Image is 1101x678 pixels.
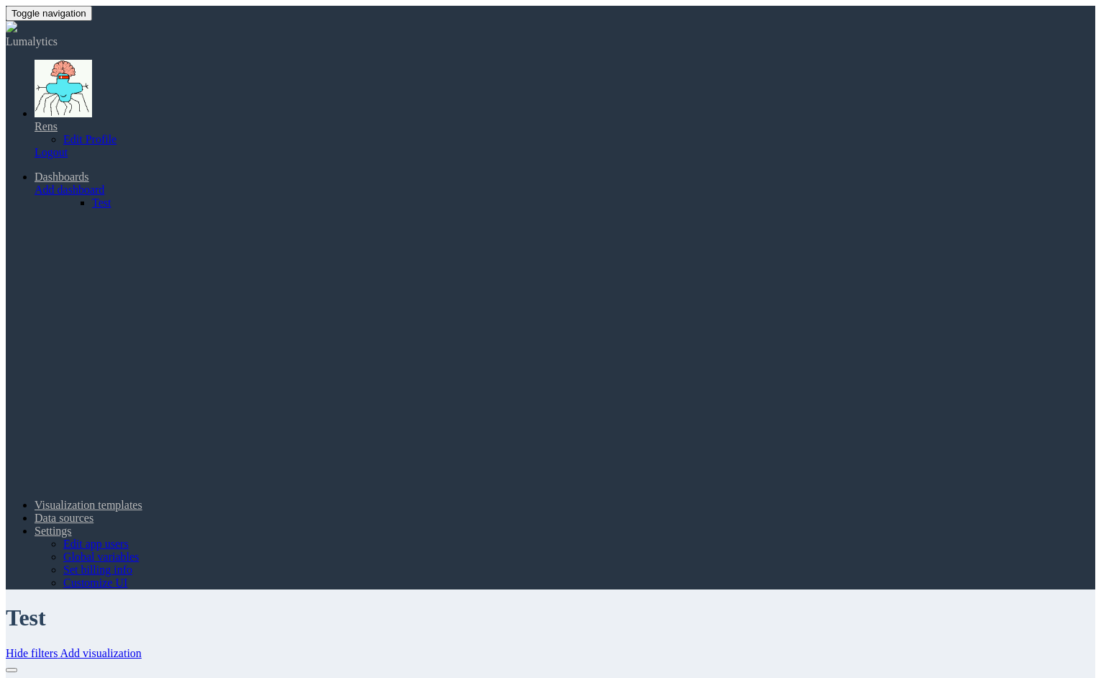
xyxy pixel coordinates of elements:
[35,107,1095,133] a: Profile Picture Rens
[6,35,58,48] span: Lumalytics
[63,551,139,563] a: Global variables
[63,564,132,576] a: Set billing info
[63,538,129,550] a: Edit app users
[92,196,111,209] a: Test
[35,120,1095,133] div: Rens
[35,525,72,537] a: Settings
[35,146,68,158] a: Logout
[6,21,17,32] img: logo-icon-white-65218e21b3e149ebeb43c0d521b2b0920224ca4d96276e4423216f8668933697.png
[6,6,92,21] button: Toggle navigation
[35,512,93,524] a: Data sources
[60,647,142,659] a: Add visualization
[35,184,104,196] a: Add dashboard
[63,577,127,589] a: Customize UI
[35,60,92,117] img: Profile Picture
[35,171,89,183] a: Dashboards
[6,605,1095,631] h1: Test
[6,647,58,659] span: Hide filters
[35,499,142,511] a: Visualization templates
[63,133,117,145] a: Edit Profile
[12,8,86,19] span: Toggle navigation
[6,647,60,659] a: Hide filters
